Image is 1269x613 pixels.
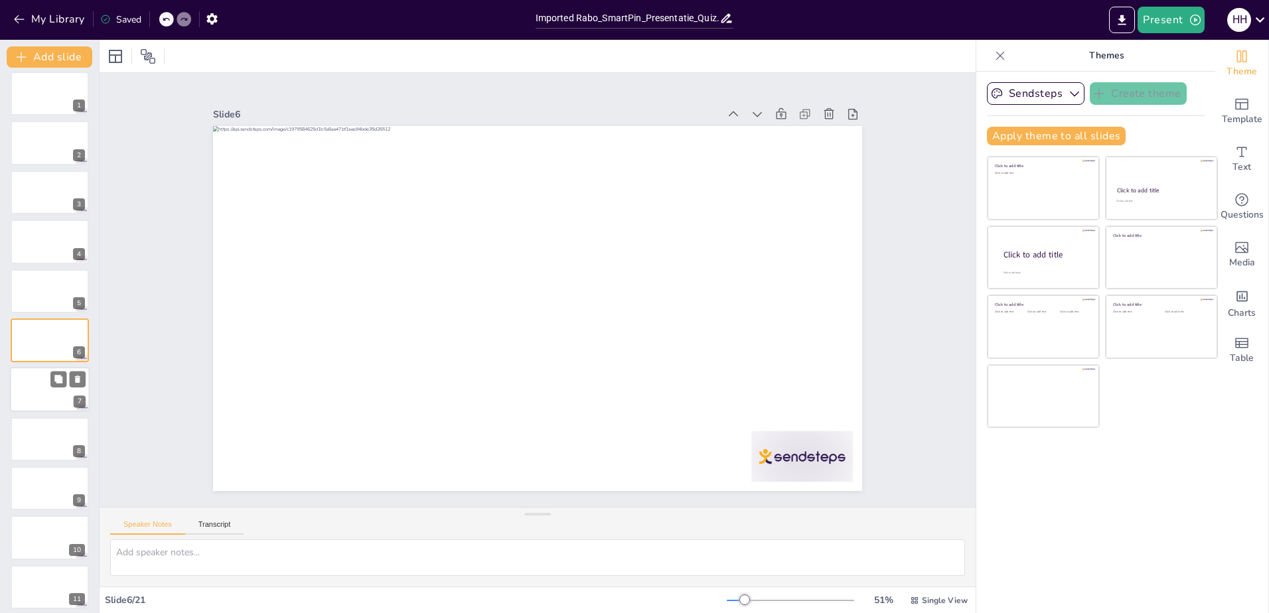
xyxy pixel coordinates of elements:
[140,48,156,64] span: Position
[1215,88,1268,135] div: Add ready made slides
[922,595,968,606] span: Single View
[73,494,85,506] div: 9
[1227,7,1251,33] button: H H
[1004,271,1087,275] div: Click to add body
[1232,160,1251,174] span: Text
[73,248,85,260] div: 4
[74,396,86,408] div: 7
[110,520,185,535] button: Speaker Notes
[1060,310,1090,314] div: Click to add text
[73,149,85,161] div: 2
[1227,64,1257,79] span: Theme
[1117,186,1205,194] div: Click to add title
[1165,310,1207,314] div: Click to add text
[11,417,89,461] div: 8
[867,594,899,606] div: 51 %
[1215,183,1268,231] div: Get real-time input from your audience
[1215,231,1268,279] div: Add images, graphics, shapes or video
[1011,40,1202,72] p: Themes
[100,13,141,26] div: Saved
[73,297,85,309] div: 5
[11,269,89,313] div: https://cdn.sendsteps.com/images/logo/sendsteps_logo_white.pnghttps://cdn.sendsteps.com/images/lo...
[73,100,85,111] div: 1
[995,172,1090,175] div: Click to add text
[1228,306,1256,320] span: Charts
[987,127,1126,145] button: Apply theme to all slides
[11,565,89,609] div: 11
[1113,310,1155,314] div: Click to add text
[1113,232,1208,238] div: Click to add title
[536,9,720,28] input: Insert title
[1215,326,1268,374] div: Add a table
[1004,249,1088,261] div: Click to add title
[70,372,86,387] button: Delete Slide
[11,170,89,214] div: https://cdn.sendsteps.com/images/logo/sendsteps_logo_white.pnghttps://cdn.sendsteps.com/images/lo...
[995,302,1090,307] div: Click to add title
[69,593,85,605] div: 11
[987,82,1084,105] button: Sendsteps
[185,520,244,535] button: Transcript
[11,72,89,115] div: https://cdn.sendsteps.com/images/logo/sendsteps_logo_white.pnghttps://cdn.sendsteps.com/images/lo...
[10,9,90,30] button: My Library
[1222,112,1262,127] span: Template
[1230,351,1254,366] span: Table
[1090,82,1187,105] button: Create theme
[11,121,89,165] div: https://cdn.sendsteps.com/images/logo/sendsteps_logo_white.pnghttps://cdn.sendsteps.com/images/lo...
[1215,135,1268,183] div: Add text boxes
[73,198,85,210] div: 3
[11,318,89,362] div: https://cdn.sendsteps.com/images/logo/sendsteps_logo_white.pnghttps://cdn.sendsteps.com/images/lo...
[1027,310,1057,314] div: Click to add text
[69,544,85,556] div: 10
[73,346,85,358] div: 6
[11,466,89,510] div: 9
[10,368,90,413] div: https://cdn.sendsteps.com/images/logo/sendsteps_logo_white.pnghttps://cdn.sendsteps.com/images/lo...
[11,515,89,559] div: 10
[1109,7,1135,33] button: Export to PowerPoint
[105,46,126,67] div: Layout
[1215,40,1268,88] div: Change the overall theme
[1229,255,1255,270] span: Media
[50,372,66,387] button: Duplicate Slide
[995,310,1025,314] div: Click to add text
[1227,8,1251,32] div: H H
[1116,200,1205,203] div: Click to add text
[995,163,1090,169] div: Click to add title
[73,445,85,457] div: 8
[105,594,727,606] div: Slide 6 / 21
[1215,279,1268,326] div: Add charts and graphs
[1113,302,1208,307] div: Click to add title
[11,220,89,263] div: https://cdn.sendsteps.com/images/logo/sendsteps_logo_white.pnghttps://cdn.sendsteps.com/images/lo...
[7,46,92,68] button: Add slide
[1221,208,1264,222] span: Questions
[1138,7,1204,33] button: Present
